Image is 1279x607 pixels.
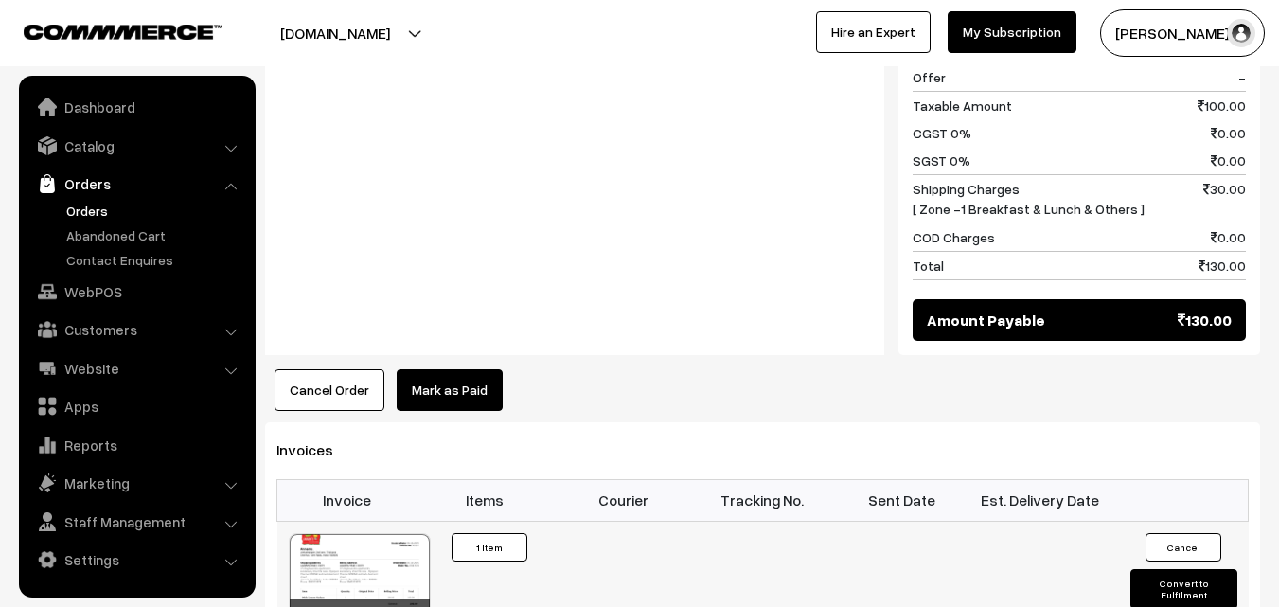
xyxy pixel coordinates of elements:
[948,11,1076,53] a: My Subscription
[24,25,222,39] img: COMMMERCE
[24,275,249,309] a: WebPOS
[397,369,503,411] a: Mark as Paid
[24,389,249,423] a: Apps
[913,96,1012,116] span: Taxable Amount
[24,428,249,462] a: Reports
[693,479,832,521] th: Tracking No.
[555,479,694,521] th: Courier
[62,250,249,270] a: Contact Enquires
[832,479,971,521] th: Sent Date
[24,466,249,500] a: Marketing
[1227,19,1255,47] img: user
[277,479,417,521] th: Invoice
[62,201,249,221] a: Orders
[24,543,249,577] a: Settings
[913,151,970,170] span: SGST 0%
[24,351,249,385] a: Website
[1211,123,1246,143] span: 0.00
[24,129,249,163] a: Catalog
[913,227,995,247] span: COD Charges
[24,90,249,124] a: Dashboard
[1211,151,1246,170] span: 0.00
[913,123,971,143] span: CGST 0%
[24,19,189,42] a: COMMMERCE
[913,67,946,87] span: Offer
[1211,227,1246,247] span: 0.00
[62,225,249,245] a: Abandoned Cart
[913,256,944,276] span: Total
[913,179,1145,219] span: Shipping Charges [ Zone -1 Breakfast & Lunch & Others ]
[927,309,1045,331] span: Amount Payable
[24,312,249,347] a: Customers
[1238,67,1246,87] span: -
[816,11,931,53] a: Hire an Expert
[1198,96,1246,116] span: 100.00
[1146,533,1221,562] button: Cancel
[1199,256,1246,276] span: 130.00
[24,167,249,201] a: Orders
[1203,179,1246,219] span: 30.00
[452,533,527,562] button: 1 Item
[416,479,555,521] th: Items
[970,479,1110,521] th: Est. Delivery Date
[275,369,384,411] button: Cancel Order
[24,505,249,539] a: Staff Management
[214,9,456,57] button: [DOMAIN_NAME]
[276,440,356,459] span: Invoices
[1100,9,1265,57] button: [PERSON_NAME] s…
[1178,309,1232,331] span: 130.00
